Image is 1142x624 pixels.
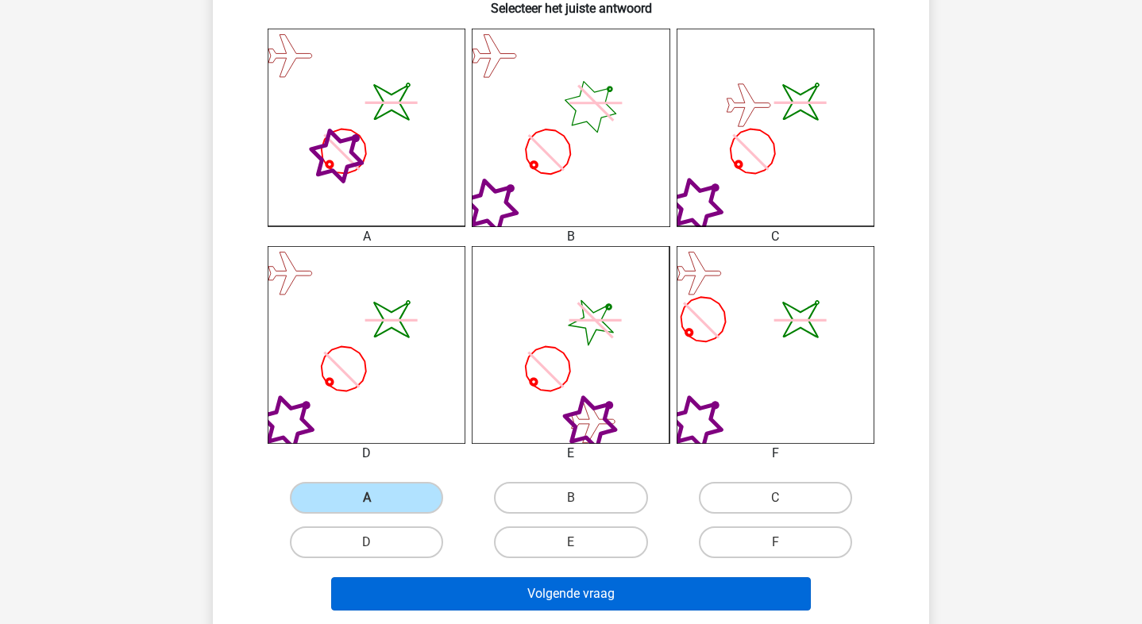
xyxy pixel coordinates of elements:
label: E [494,526,647,558]
div: E [460,444,681,463]
button: Volgende vraag [331,577,812,611]
label: F [699,526,852,558]
div: D [256,444,477,463]
div: F [665,444,886,463]
label: A [290,482,443,514]
label: D [290,526,443,558]
div: B [460,227,681,246]
label: C [699,482,852,514]
div: C [665,227,886,246]
label: B [494,482,647,514]
div: A [256,227,477,246]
